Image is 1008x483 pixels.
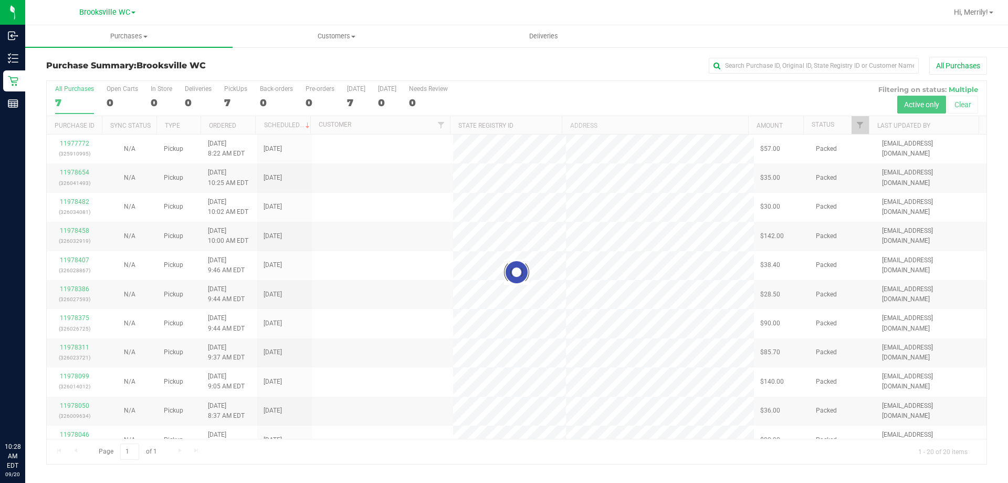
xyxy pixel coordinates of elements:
[8,53,18,64] inline-svg: Inventory
[46,61,360,70] h3: Purchase Summary:
[8,30,18,41] inline-svg: Inbound
[10,399,42,430] iframe: Resource center
[233,25,440,47] a: Customers
[5,442,20,470] p: 10:28 AM EDT
[79,8,130,17] span: Brooksville WC
[954,8,988,16] span: Hi, Merrily!
[929,57,987,75] button: All Purchases
[515,32,572,41] span: Deliveries
[136,60,206,70] span: Brooksville WC
[709,58,919,74] input: Search Purchase ID, Original ID, State Registry ID or Customer Name...
[233,32,439,41] span: Customers
[440,25,647,47] a: Deliveries
[25,25,233,47] a: Purchases
[25,32,233,41] span: Purchases
[5,470,20,478] p: 09/20
[8,98,18,109] inline-svg: Reports
[8,76,18,86] inline-svg: Retail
